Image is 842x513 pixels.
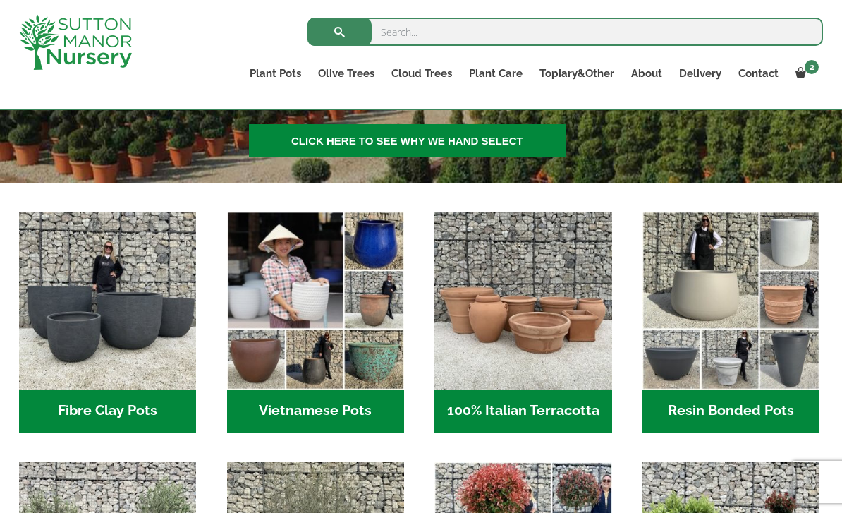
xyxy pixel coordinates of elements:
a: Plant Care [460,64,531,83]
h2: Fibre Clay Pots [19,390,196,433]
a: Plant Pots [241,64,310,83]
img: Home - 1B137C32 8D99 4B1A AA2F 25D5E514E47D 1 105 c [434,212,611,389]
img: Home - 67232D1B A461 444F B0F6 BDEDC2C7E10B 1 105 c [642,212,819,389]
img: logo [19,14,132,70]
a: Visit product category Fibre Clay Pots [19,212,196,433]
a: Cloud Trees [383,64,460,83]
span: 2 [805,60,819,74]
a: Visit product category 100% Italian Terracotta [434,212,611,433]
h2: Resin Bonded Pots [642,390,819,433]
a: Visit product category Resin Bonded Pots [642,212,819,433]
a: Delivery [671,64,730,83]
input: Search... [307,18,823,46]
img: Home - 6E921A5B 9E2F 4B13 AB99 4EF601C89C59 1 105 c [227,212,404,389]
a: 2 [787,64,823,83]
h2: Vietnamese Pots [227,390,404,433]
h2: 100% Italian Terracotta [434,390,611,433]
a: Olive Trees [310,64,383,83]
img: Home - 8194B7A3 2818 4562 B9DD 4EBD5DC21C71 1 105 c 1 [19,212,196,389]
a: Topiary&Other [531,64,623,83]
a: Contact [730,64,787,83]
a: Visit product category Vietnamese Pots [227,212,404,433]
a: About [623,64,671,83]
